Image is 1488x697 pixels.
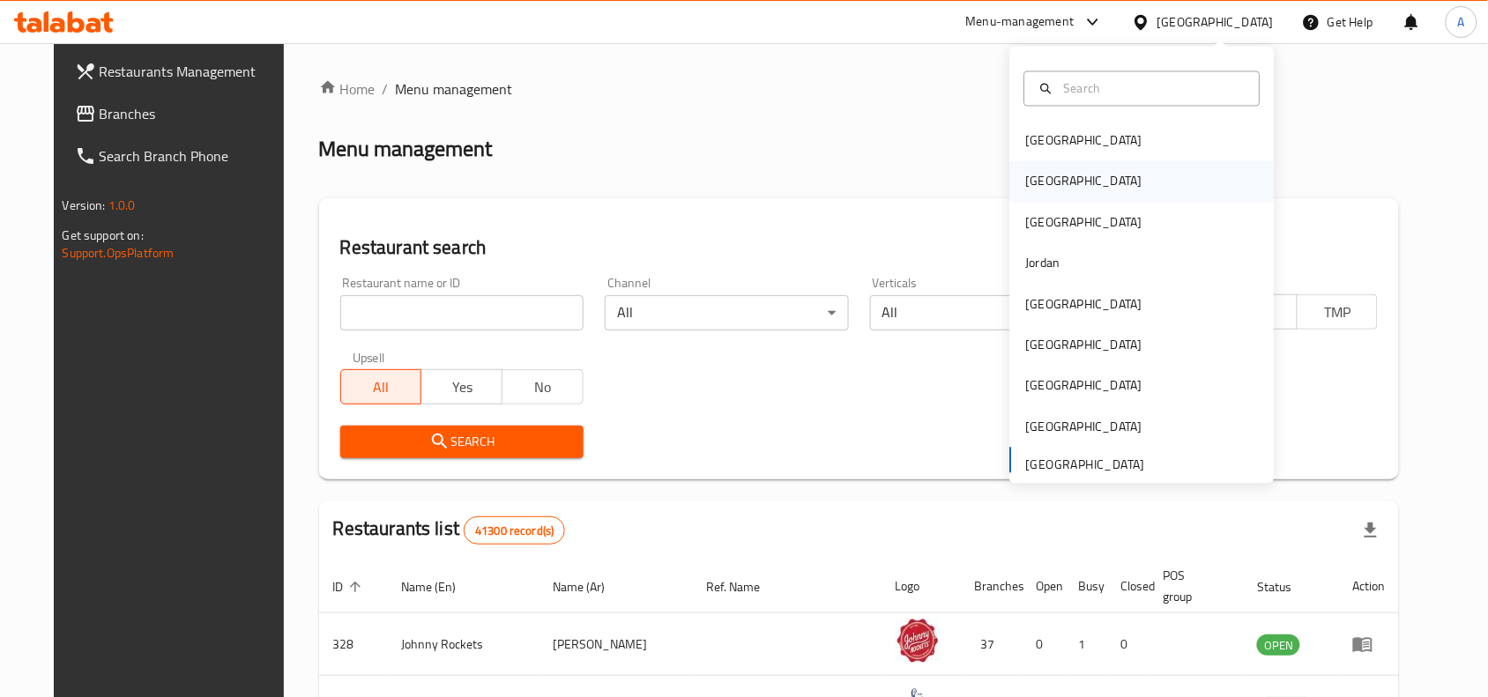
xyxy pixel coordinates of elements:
[553,576,628,597] span: Name (Ar)
[319,78,1400,100] nav: breadcrumb
[1352,634,1385,655] div: Menu
[605,295,848,330] div: All
[706,576,783,597] span: Ref. Name
[100,61,288,82] span: Restaurants Management
[100,103,288,124] span: Branches
[1257,634,1300,656] div: OPEN
[340,426,584,458] button: Search
[966,11,1075,33] div: Menu-management
[354,431,569,453] span: Search
[319,613,388,676] td: 328
[1026,294,1142,314] div: [GEOGRAPHIC_DATA]
[100,145,288,167] span: Search Branch Phone
[1026,417,1142,436] div: [GEOGRAPHIC_DATA]
[353,352,385,364] label: Upsell
[1458,12,1465,32] span: A
[1257,576,1314,597] span: Status
[1065,613,1107,676] td: 1
[348,374,415,400] span: All
[1305,300,1372,325] span: TMP
[1257,635,1300,656] span: OPEN
[1026,131,1142,151] div: [GEOGRAPHIC_DATA]
[896,619,940,663] img: Johnny Rockets
[1297,294,1379,330] button: TMP
[1157,12,1274,32] div: [GEOGRAPHIC_DATA]
[61,93,302,135] a: Branches
[319,135,493,163] h2: Menu management
[882,560,961,613] th: Logo
[1023,560,1065,613] th: Open
[420,369,502,404] button: Yes
[63,194,106,217] span: Version:
[465,523,564,539] span: 41300 record(s)
[388,613,539,676] td: Johnny Rockets
[61,50,302,93] a: Restaurants Management
[1057,78,1249,98] input: Search
[63,241,175,264] a: Support.OpsPlatform
[1338,560,1399,613] th: Action
[1107,560,1149,613] th: Closed
[340,369,422,404] button: All
[1026,172,1142,191] div: [GEOGRAPHIC_DATA]
[870,295,1113,330] div: All
[1026,376,1142,396] div: [GEOGRAPHIC_DATA]
[1107,613,1149,676] td: 0
[1026,336,1142,355] div: [GEOGRAPHIC_DATA]
[61,135,302,177] a: Search Branch Phone
[464,516,565,545] div: Total records count
[510,374,577,400] span: No
[1026,254,1060,273] div: Jordan
[1023,613,1065,676] td: 0
[340,234,1379,261] h2: Restaurant search
[1026,212,1142,232] div: [GEOGRAPHIC_DATA]
[333,576,367,597] span: ID
[402,576,480,597] span: Name (En)
[961,613,1023,676] td: 37
[539,613,692,676] td: [PERSON_NAME]
[333,515,566,545] h2: Restaurants list
[396,78,513,100] span: Menu management
[108,194,136,217] span: 1.0.0
[502,369,584,404] button: No
[319,78,376,100] a: Home
[340,295,584,330] input: Search for restaurant name or ID..
[961,560,1023,613] th: Branches
[1164,565,1223,607] span: POS group
[63,224,144,247] span: Get support on:
[1350,509,1392,552] div: Export file
[1065,560,1107,613] th: Busy
[383,78,389,100] li: /
[428,374,495,400] span: Yes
